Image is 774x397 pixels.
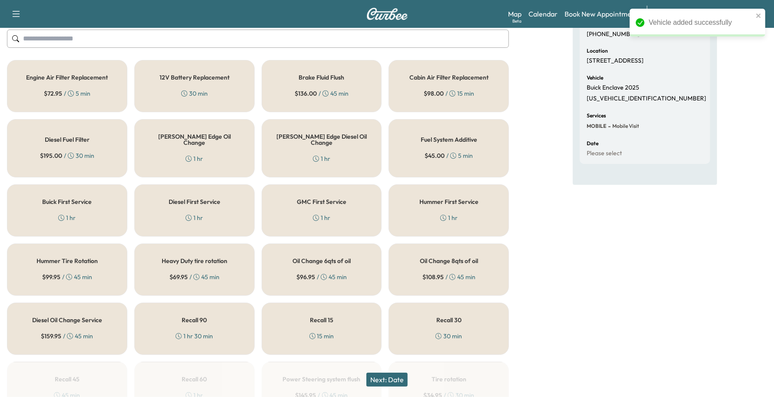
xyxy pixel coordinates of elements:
div: 1 hr [186,154,203,163]
span: $ 99.95 [42,273,60,281]
h5: Recall 90 [182,317,207,323]
div: / 45 min [169,273,219,281]
div: / 45 min [42,273,92,281]
div: 1 hr 30 min [176,332,213,340]
h5: Diesel First Service [169,199,220,205]
h5: Cabin Air Filter Replacement [409,74,488,80]
span: $ 45.00 [425,151,445,160]
h5: Recall 15 [310,317,333,323]
div: / 5 min [44,89,90,98]
div: 30 min [435,332,462,340]
h5: Diesel Fuel Filter [45,137,90,143]
span: $ 69.95 [169,273,188,281]
h5: [PERSON_NAME] Edge Oil Change [149,133,240,146]
div: / 5 min [425,151,473,160]
h5: Recall 30 [436,317,462,323]
div: 1 hr [186,214,203,222]
h5: Hummer Tire Rotation [37,258,98,264]
div: 1 hr [313,154,330,163]
div: 1 hr [58,214,76,222]
div: / 45 min [296,273,347,281]
h5: Heavy Duty tire rotation [162,258,227,264]
h5: Diesel Oil Change Service [32,317,102,323]
button: close [756,12,762,19]
span: Mobile Visit [611,123,639,130]
div: / 45 min [41,332,93,340]
div: / 15 min [424,89,474,98]
h6: Location [587,48,608,53]
a: Calendar [528,9,558,19]
h6: Date [587,141,598,146]
div: Vehicle added successfully [649,17,753,28]
span: $ 159.95 [41,332,61,340]
div: 1 hr [313,214,330,222]
a: MapBeta [508,9,522,19]
div: / 30 min [40,151,94,160]
h5: Hummer First Service [419,199,478,205]
h6: Services [587,113,606,118]
h5: GMC First Service [297,199,346,205]
div: / 45 min [422,273,475,281]
h5: Buick First Service [42,199,92,205]
span: $ 72.95 [44,89,62,98]
h5: Brake Fluid Flush [299,74,345,80]
div: 15 min [309,332,334,340]
a: Book New Appointment [565,9,638,19]
span: $ 195.00 [40,151,62,160]
span: $ 136.00 [295,89,317,98]
h5: 12V Battery Replacement [159,74,229,80]
p: [PHONE_NUMBER] [587,30,640,38]
h5: Oil Change 8qts of oil [420,258,478,264]
h5: Engine Air Filter Replacement [26,74,108,80]
p: Buick Enclave 2025 [587,84,639,92]
h6: Vehicle [587,75,603,80]
button: Next: Date [366,373,408,387]
h5: [PERSON_NAME] Edge Diesel Oil Change [276,133,368,146]
span: $ 98.00 [424,89,444,98]
img: Curbee Logo [366,8,408,20]
h5: Fuel System Additive [421,137,477,143]
span: $ 96.95 [296,273,315,281]
div: / 45 min [295,89,349,98]
span: - [606,122,611,130]
div: 1 hr [440,214,458,222]
div: 30 min [181,89,208,98]
p: Please select [587,150,622,157]
p: [STREET_ADDRESS] [587,57,644,65]
div: Beta [512,18,522,24]
span: $ 108.95 [422,273,444,281]
span: MOBILE [587,123,606,130]
p: [US_VEHICLE_IDENTIFICATION_NUMBER] [587,95,706,103]
h5: Oil Change 6qts of oil [292,258,351,264]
